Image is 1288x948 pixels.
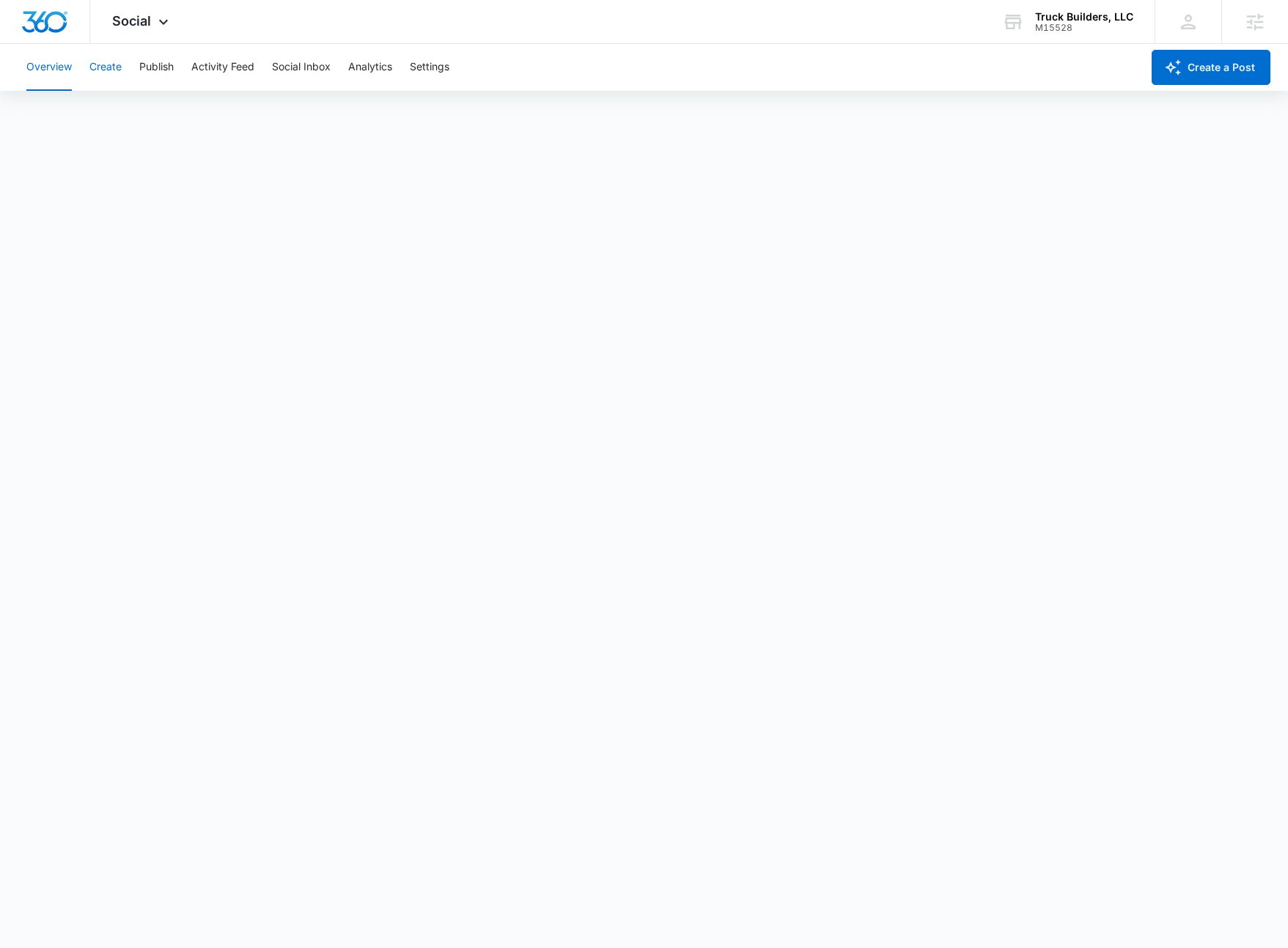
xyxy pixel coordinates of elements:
[112,13,151,29] span: Social
[26,44,72,91] button: Overview
[410,44,449,91] button: Settings
[1035,23,1133,33] div: account id
[191,44,254,91] button: Activity Feed
[89,44,122,91] button: Create
[1035,11,1133,23] div: account name
[348,44,392,91] button: Analytics
[272,44,331,91] button: Social Inbox
[1152,50,1270,85] button: Create a Post
[139,44,174,91] button: Publish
